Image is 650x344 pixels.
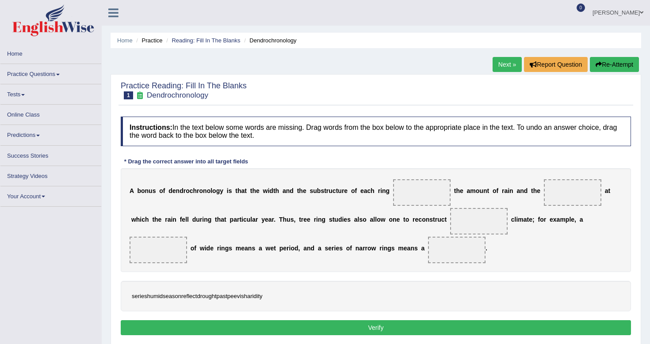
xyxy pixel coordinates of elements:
[266,245,271,252] b: w
[152,216,154,223] b: t
[391,245,395,252] b: s
[207,187,211,194] b: o
[574,216,576,223] b: ,
[334,245,336,252] b: i
[283,187,286,194] b: a
[165,216,167,223] b: r
[250,187,252,194] b: t
[196,216,200,223] b: u
[377,216,381,223] b: o
[338,187,342,194] b: u
[182,216,185,223] b: e
[130,187,134,194] b: A
[347,216,351,223] b: s
[191,245,195,252] b: o
[486,245,487,252] b: .
[273,187,275,194] b: t
[384,245,388,252] b: n
[333,216,335,223] b: t
[248,245,252,252] b: n
[550,216,553,223] b: e
[117,37,133,44] a: Home
[219,245,221,252] b: i
[538,216,540,223] b: f
[544,179,601,206] span: Drop target
[336,245,339,252] b: e
[410,245,414,252] b: n
[367,187,371,194] b: c
[329,187,333,194] b: u
[367,245,371,252] b: o
[287,216,291,223] b: u
[187,216,189,223] b: l
[398,245,403,252] b: m
[344,216,347,223] b: e
[0,166,101,183] a: Strategy Videos
[382,245,384,252] b: i
[360,187,364,194] b: e
[537,187,540,194] b: e
[414,245,418,252] b: s
[307,245,311,252] b: n
[332,245,334,252] b: r
[441,216,445,223] b: c
[533,187,537,194] b: h
[524,57,588,72] button: Report Question
[141,216,145,223] b: c
[328,245,332,252] b: e
[299,187,303,194] b: h
[172,187,176,194] b: e
[299,216,301,223] b: t
[212,187,216,194] b: o
[247,293,263,299] span: aridity
[515,216,516,223] b: l
[346,245,350,252] b: o
[373,216,375,223] b: l
[210,245,214,252] b: e
[386,187,390,194] b: g
[237,187,241,194] b: h
[237,216,239,223] b: r
[275,187,279,194] b: h
[405,216,409,223] b: o
[358,216,359,223] b: l
[371,187,375,194] b: h
[325,245,328,252] b: s
[124,91,133,99] span: 1
[180,187,184,194] b: d
[605,187,608,194] b: a
[387,245,391,252] b: g
[375,216,377,223] b: l
[334,216,338,223] b: u
[210,187,212,194] b: l
[421,245,425,252] b: a
[221,245,225,252] b: n
[397,216,400,223] b: e
[518,216,523,223] b: m
[265,216,268,223] b: e
[274,216,275,223] b: .
[355,187,357,194] b: f
[225,245,229,252] b: g
[378,187,380,194] b: r
[130,124,172,131] b: Instructions:
[502,187,504,194] b: r
[171,216,172,223] b: i
[298,245,300,252] b: ,
[422,216,426,223] b: o
[454,187,456,194] b: t
[338,216,342,223] b: d
[389,216,393,223] b: o
[290,187,294,194] b: d
[206,245,210,252] b: d
[329,216,333,223] b: s
[220,187,223,194] b: y
[571,216,574,223] b: e
[256,187,260,194] b: e
[333,187,336,194] b: c
[283,245,287,252] b: e
[437,216,441,223] b: u
[307,216,310,223] b: e
[557,216,560,223] b: a
[382,187,386,194] b: n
